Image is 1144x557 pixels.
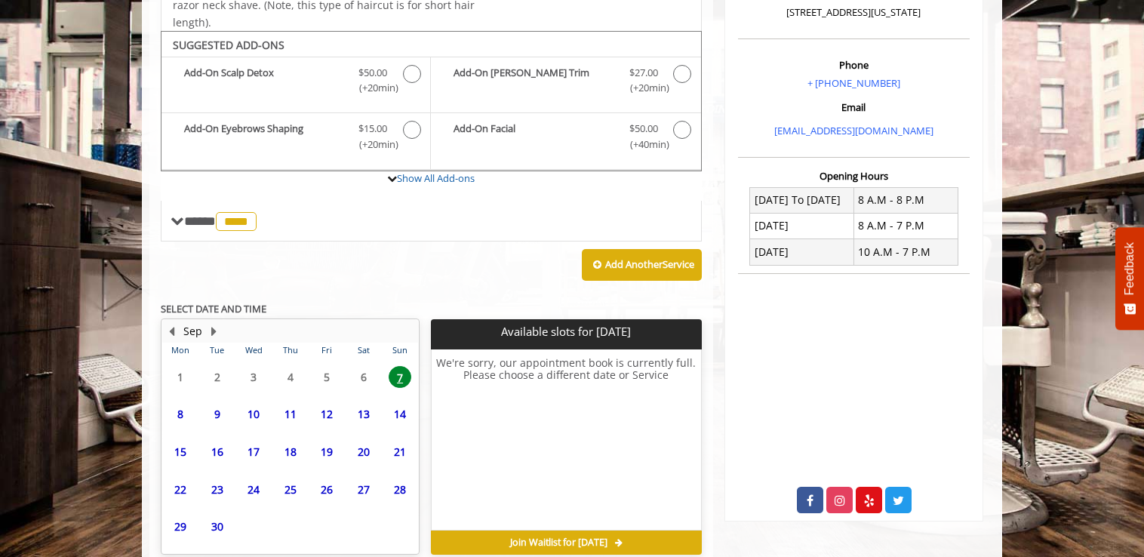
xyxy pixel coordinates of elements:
span: $15.00 [358,121,387,137]
th: Tue [198,343,235,358]
label: Add-On Beard Trim [438,65,693,100]
label: Add-On Eyebrows Shaping [169,121,423,156]
button: Add AnotherService [582,249,702,281]
th: Sun [382,343,419,358]
span: Join Waitlist for [DATE] [510,537,607,549]
b: Add-On Eyebrows Shaping [184,121,343,152]
span: 23 [206,479,229,500]
span: $50.00 [358,65,387,81]
td: Select day8 [162,395,198,433]
span: (+20min ) [351,80,395,96]
th: Mon [162,343,198,358]
span: 25 [279,479,302,500]
span: (+20min ) [621,80,666,96]
button: Feedback - Show survey [1115,227,1144,330]
span: 29 [169,515,192,537]
label: Add-On Scalp Detox [169,65,423,100]
b: SELECT DATE AND TIME [161,302,266,315]
span: 28 [389,479,411,500]
span: 20 [352,441,375,463]
td: Select day26 [309,470,345,508]
span: 11 [279,403,302,425]
td: Select day25 [272,470,308,508]
td: Select day30 [198,508,235,546]
span: 10 [242,403,265,425]
span: 14 [389,403,411,425]
td: Select day27 [345,470,381,508]
span: 9 [206,403,229,425]
b: Add Another Service [605,257,694,271]
td: Select day21 [382,433,419,471]
span: 8 [169,403,192,425]
td: Select day23 [198,470,235,508]
td: Select day14 [382,395,419,433]
span: (+20min ) [351,137,395,152]
span: 12 [315,403,338,425]
h6: We're sorry, our appointment book is currently full. Please choose a different date or Service [432,357,700,525]
td: Select day22 [162,470,198,508]
td: 8 A.M - 8 P.M [853,187,958,213]
p: [STREET_ADDRESS][US_STATE] [742,5,966,20]
th: Fri [309,343,345,358]
td: Select day29 [162,508,198,546]
h3: Opening Hours [738,171,970,181]
button: Next Month [208,323,220,340]
span: 18 [279,441,302,463]
h3: Phone [742,60,966,70]
p: Available slots for [DATE] [437,325,695,338]
td: Select day9 [198,395,235,433]
a: + [PHONE_NUMBER] [807,76,900,90]
th: Wed [235,343,272,358]
td: Select day19 [309,433,345,471]
td: [DATE] [750,239,854,265]
span: 22 [169,479,192,500]
span: $27.00 [629,65,658,81]
b: SUGGESTED ADD-ONS [173,38,284,52]
b: Add-On [PERSON_NAME] Trim [454,65,614,97]
td: 8 A.M - 7 P.M [853,213,958,238]
td: Select day28 [382,470,419,508]
b: Add-On Scalp Detox [184,65,343,97]
span: 17 [242,441,265,463]
td: Select day18 [272,433,308,471]
td: Select day7 [382,358,419,395]
span: $50.00 [629,121,658,137]
th: Sat [345,343,381,358]
td: Select day11 [272,395,308,433]
span: 21 [389,441,411,463]
div: The Made Man Haircut Add-onS [161,31,702,171]
span: Feedback [1123,242,1136,295]
span: 19 [315,441,338,463]
label: Add-On Facial [438,121,693,156]
button: Previous Month [165,323,177,340]
td: Select day13 [345,395,381,433]
span: 15 [169,441,192,463]
td: 10 A.M - 7 P.M [853,239,958,265]
span: 7 [389,366,411,388]
button: Sep [183,323,202,340]
span: 16 [206,441,229,463]
td: Select day24 [235,470,272,508]
td: Select day12 [309,395,345,433]
span: 24 [242,479,265,500]
td: Select day15 [162,433,198,471]
td: Select day10 [235,395,272,433]
h3: Email [742,102,966,112]
span: 30 [206,515,229,537]
td: Select day20 [345,433,381,471]
b: Add-On Facial [454,121,614,152]
td: Select day17 [235,433,272,471]
span: 27 [352,479,375,500]
th: Thu [272,343,308,358]
td: [DATE] [750,213,854,238]
a: Show All Add-ons [397,171,475,185]
span: 26 [315,479,338,500]
td: Select day16 [198,433,235,471]
span: 13 [352,403,375,425]
span: (+40min ) [621,137,666,152]
td: [DATE] To [DATE] [750,187,854,213]
a: [EMAIL_ADDRESS][DOMAIN_NAME] [774,124,933,137]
